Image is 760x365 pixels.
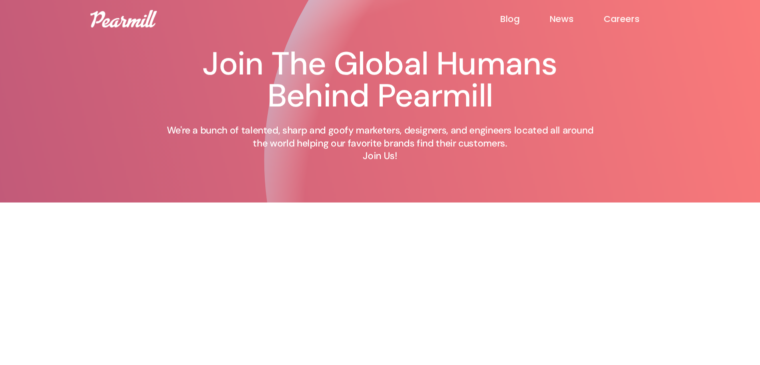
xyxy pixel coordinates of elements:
img: Pearmill logo [90,10,157,27]
h1: Join The Global Humans Behind Pearmill [160,48,600,112]
a: Blog [500,13,550,25]
a: Careers [604,13,670,25]
p: We're a bunch of talented, sharp and goofy marketers, designers, and engineers located all around... [160,124,600,162]
a: News [550,13,604,25]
